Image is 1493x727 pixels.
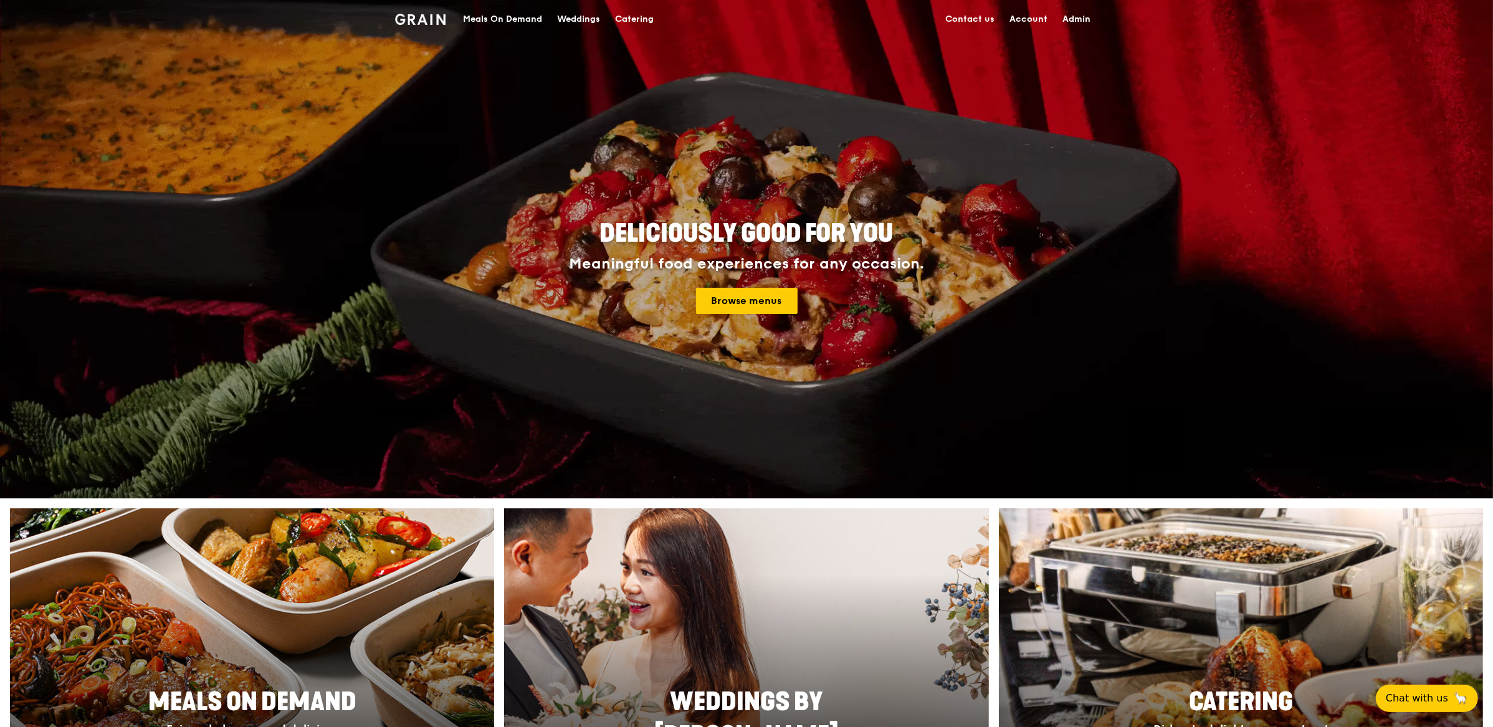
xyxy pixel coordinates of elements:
button: Chat with us🦙 [1376,685,1478,712]
div: Catering [615,1,654,38]
div: Meaningful food experiences for any occasion. [522,255,971,273]
div: Weddings [557,1,600,38]
a: Contact us [938,1,1002,38]
span: 🦙 [1453,691,1468,706]
a: Browse menus [696,288,798,314]
span: Meals On Demand [148,687,356,717]
span: Deliciously good for you [600,219,894,249]
span: Catering [1189,687,1293,717]
img: Grain [395,14,446,25]
div: Meals On Demand [463,1,542,38]
a: Weddings [550,1,608,38]
a: Account [1002,1,1055,38]
a: Catering [608,1,661,38]
a: Admin [1055,1,1098,38]
span: Chat with us [1386,691,1448,706]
